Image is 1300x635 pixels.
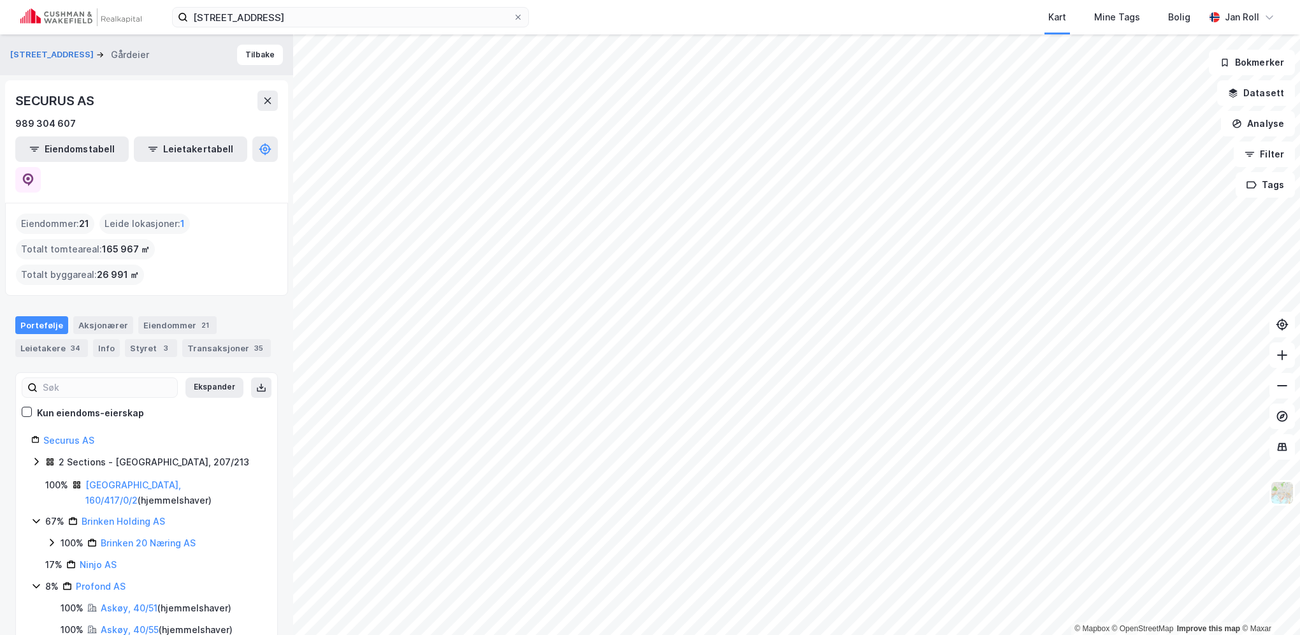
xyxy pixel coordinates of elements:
[80,559,117,570] a: Ninjo AS
[73,316,133,334] div: Aksjonærer
[1234,142,1295,167] button: Filter
[1177,624,1240,633] a: Improve this map
[37,405,144,421] div: Kun eiendoms-eierskap
[85,479,181,506] a: [GEOGRAPHIC_DATA], 160/417/0/2
[1225,10,1259,25] div: Jan Roll
[97,267,139,282] span: 26 991 ㎡
[15,339,88,357] div: Leietakere
[99,214,190,234] div: Leide lokasjoner :
[43,435,94,446] a: Securus AS
[185,377,243,398] button: Ekspander
[15,116,76,131] div: 989 304 607
[1048,10,1066,25] div: Kart
[45,514,64,529] div: 67%
[45,579,59,594] div: 8%
[1236,172,1295,198] button: Tags
[101,624,159,635] a: Askøy, 40/55
[138,316,217,334] div: Eiendommer
[16,239,155,259] div: Totalt tomteareal :
[182,339,271,357] div: Transaksjoner
[16,214,94,234] div: Eiendommer :
[1112,624,1174,633] a: OpenStreetMap
[252,342,266,354] div: 35
[93,339,120,357] div: Info
[1074,624,1109,633] a: Mapbox
[61,536,83,551] div: 100%
[188,8,513,27] input: Søk på adresse, matrikkel, gårdeiere, leietakere eller personer
[61,601,83,616] div: 100%
[1270,481,1294,505] img: Z
[101,601,231,616] div: ( hjemmelshaver )
[1221,111,1295,136] button: Analyse
[1168,10,1190,25] div: Bolig
[79,216,89,231] span: 21
[68,342,83,354] div: 34
[45,557,62,573] div: 17%
[38,378,177,397] input: Søk
[125,339,177,357] div: Styret
[15,136,129,162] button: Eiendomstabell
[101,602,157,613] a: Askøy, 40/51
[16,265,144,285] div: Totalt byggareal :
[237,45,283,65] button: Tilbake
[82,516,165,527] a: Brinken Holding AS
[10,48,96,61] button: [STREET_ADDRESS]
[15,316,68,334] div: Portefølje
[1236,574,1300,635] iframe: Chat Widget
[76,581,126,592] a: Profond AS
[111,47,149,62] div: Gårdeier
[59,455,249,470] div: 2 Sections - [GEOGRAPHIC_DATA], 207/213
[1217,80,1295,106] button: Datasett
[134,136,247,162] button: Leietakertabell
[85,478,262,508] div: ( hjemmelshaver )
[101,537,196,548] a: Brinken 20 Næring AS
[45,478,68,493] div: 100%
[1236,574,1300,635] div: Kontrollprogram for chat
[159,342,172,354] div: 3
[20,8,141,26] img: cushman-wakefield-realkapital-logo.202ea83816669bd177139c58696a8fa1.svg
[15,91,97,111] div: SECURUS AS
[1209,50,1295,75] button: Bokmerker
[180,216,185,231] span: 1
[1094,10,1140,25] div: Mine Tags
[102,242,150,257] span: 165 967 ㎡
[199,319,212,332] div: 21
